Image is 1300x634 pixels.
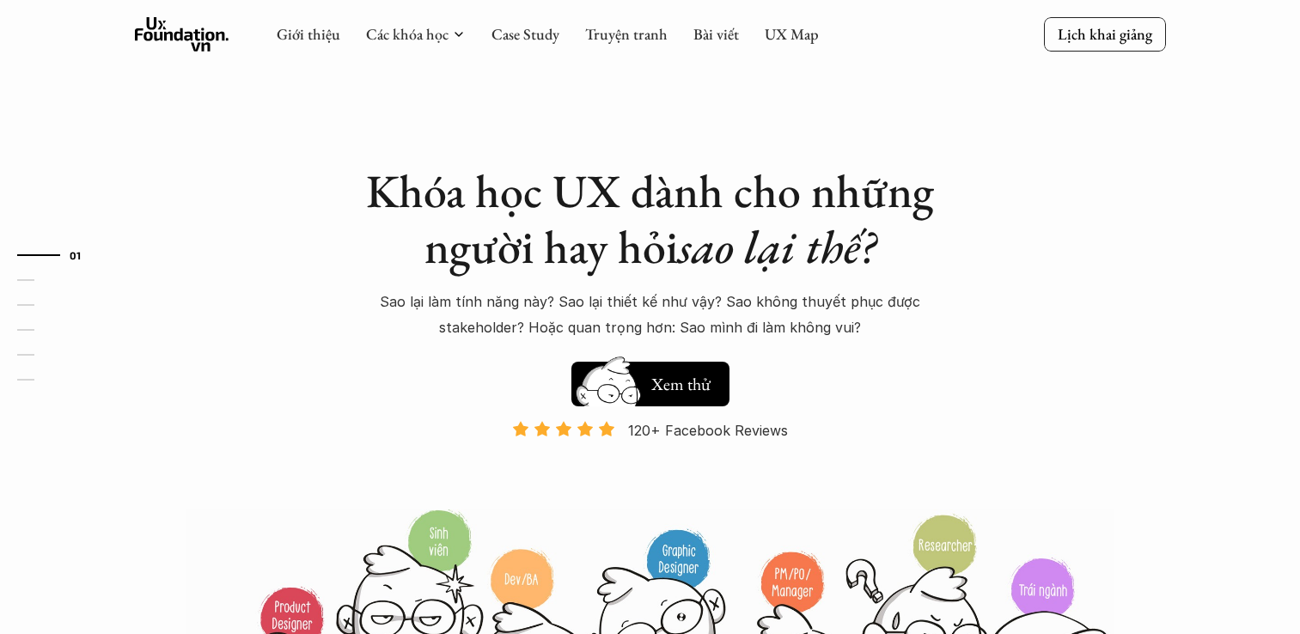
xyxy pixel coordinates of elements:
p: 120+ Facebook Reviews [628,418,788,443]
a: Case Study [491,24,559,44]
a: Lịch khai giảng [1044,17,1166,51]
em: sao lại thế? [678,216,876,277]
a: UX Map [765,24,819,44]
p: Sao lại làm tính năng này? Sao lại thiết kế như vậy? Sao không thuyết phục được stakeholder? Hoặc... [350,289,951,341]
a: 01 [17,245,99,265]
a: Bài viết [693,24,739,44]
a: Xem thử [571,353,729,406]
p: Lịch khai giảng [1058,24,1152,44]
a: Các khóa học [366,24,449,44]
a: Truyện tranh [585,24,668,44]
h1: Khóa học UX dành cho những người hay hỏi [350,163,951,275]
strong: 01 [70,248,82,260]
a: Giới thiệu [277,24,340,44]
h5: Xem thử [649,372,712,396]
a: 120+ Facebook Reviews [497,420,803,507]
